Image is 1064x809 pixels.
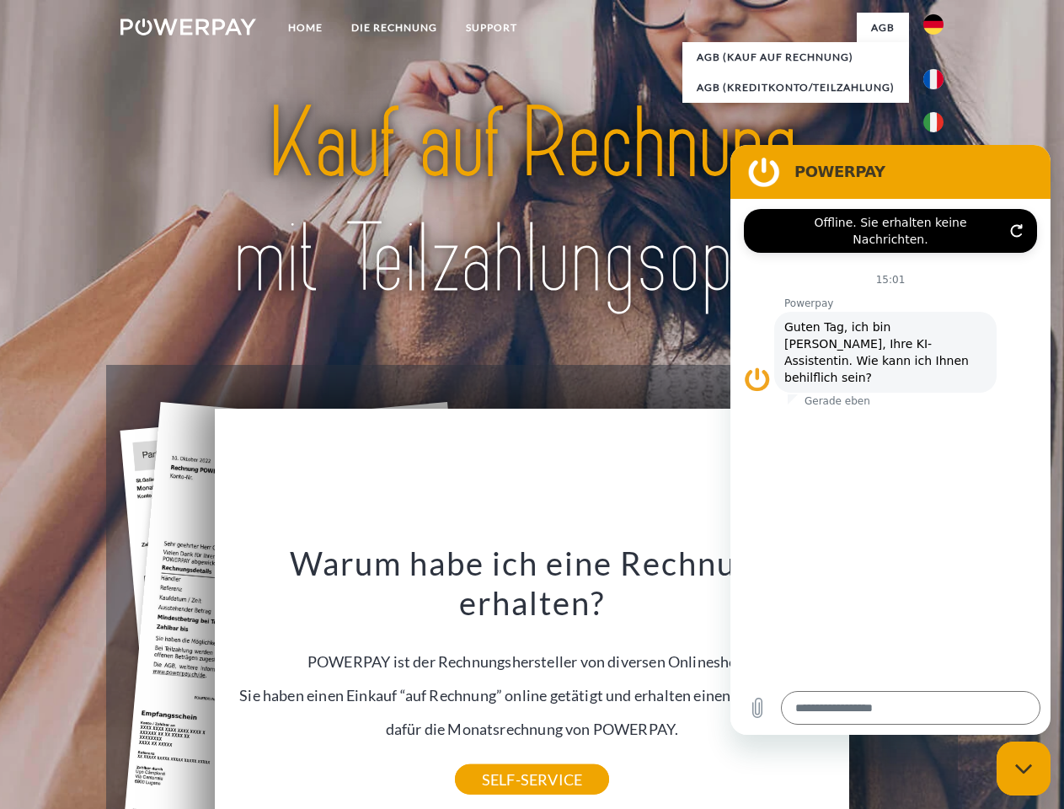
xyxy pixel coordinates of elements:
[225,543,840,780] div: POWERPAY ist der Rechnungshersteller von diversen Onlineshops. Sie haben einen Einkauf “auf Rechn...
[455,764,609,795] a: SELF-SERVICE
[923,14,944,35] img: de
[274,13,337,43] a: Home
[682,72,909,103] a: AGB (Kreditkonto/Teilzahlung)
[923,112,944,132] img: it
[120,19,256,35] img: logo-powerpay-white.svg
[337,13,452,43] a: DIE RECHNUNG
[682,42,909,72] a: AGB (Kauf auf Rechnung)
[730,145,1051,735] iframe: Messaging-Fenster
[857,13,909,43] a: agb
[161,81,903,323] img: title-powerpay_de.svg
[452,13,532,43] a: SUPPORT
[997,742,1051,796] iframe: Schaltfläche zum Öffnen des Messaging-Fensters; Konversation läuft
[923,69,944,89] img: fr
[225,543,840,624] h3: Warum habe ich eine Rechnung erhalten?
